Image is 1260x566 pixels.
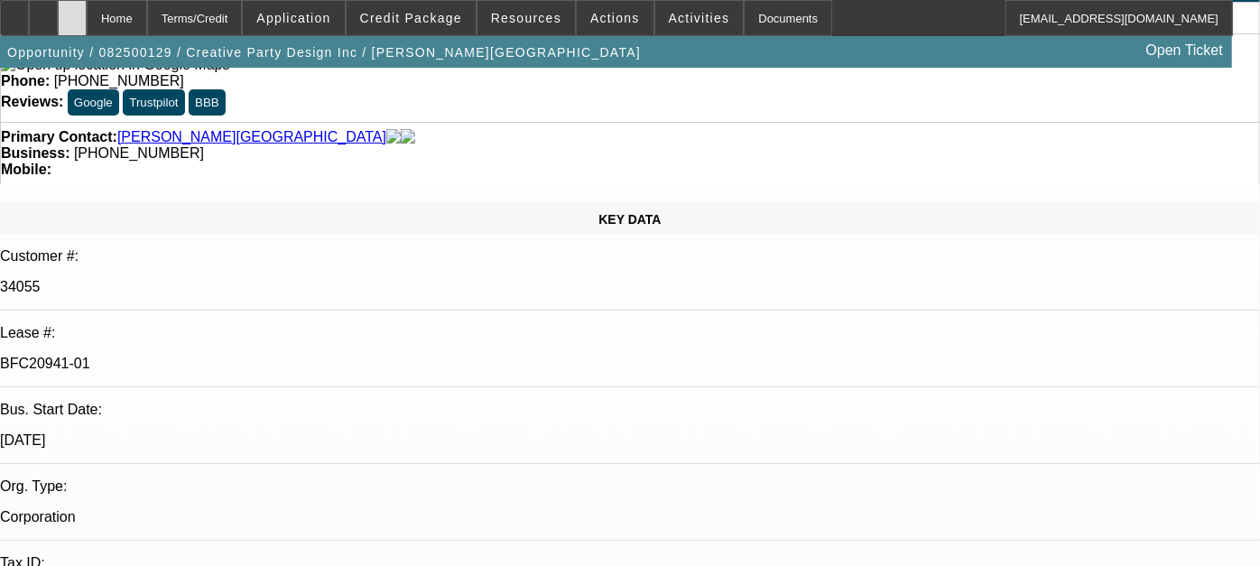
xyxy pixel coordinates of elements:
span: KEY DATA [598,212,661,227]
a: Open Ticket [1139,35,1230,66]
span: Actions [590,11,640,25]
span: Opportunity / 082500129 / Creative Party Design Inc / [PERSON_NAME][GEOGRAPHIC_DATA] [7,45,641,60]
strong: Primary Contact: [1,129,117,145]
button: Actions [577,1,653,35]
button: Google [68,89,119,116]
button: Trustpilot [123,89,184,116]
button: Activities [655,1,744,35]
strong: Mobile: [1,162,51,177]
button: Resources [477,1,575,35]
strong: Reviews: [1,94,63,109]
span: Credit Package [360,11,462,25]
span: [PHONE_NUMBER] [74,145,204,161]
a: [PERSON_NAME][GEOGRAPHIC_DATA] [117,129,386,145]
button: BBB [189,89,226,116]
button: Application [243,1,344,35]
span: Resources [491,11,561,25]
button: Credit Package [347,1,476,35]
span: [PHONE_NUMBER] [54,73,184,88]
img: facebook-icon.png [386,129,401,145]
span: Application [256,11,330,25]
span: Activities [669,11,730,25]
strong: Business: [1,145,69,161]
img: linkedin-icon.png [401,129,415,145]
strong: Phone: [1,73,50,88]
